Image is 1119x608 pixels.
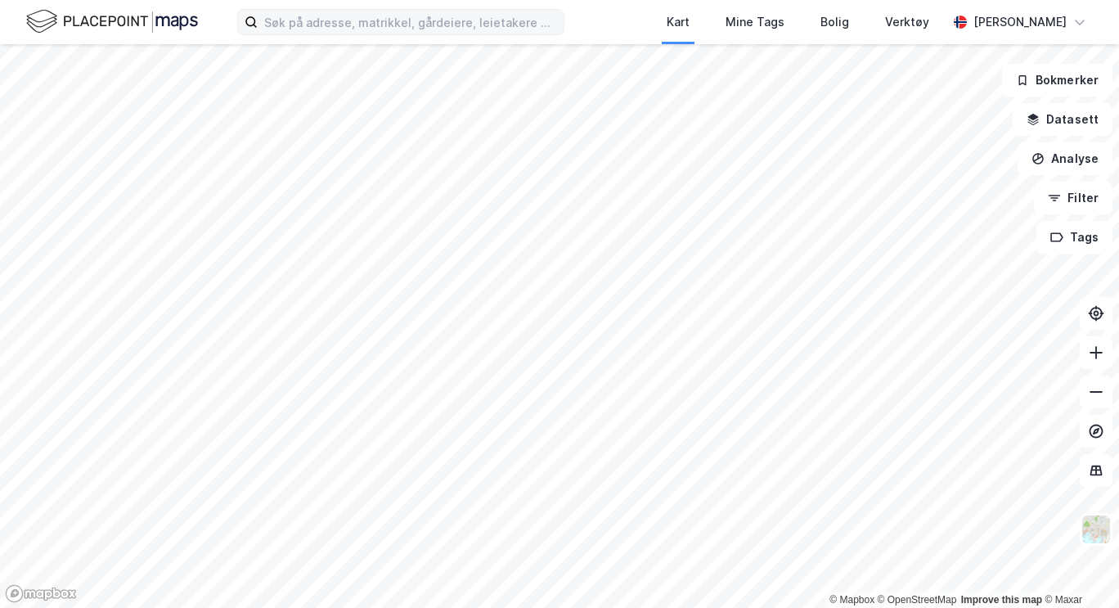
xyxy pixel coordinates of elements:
[5,584,77,603] a: Mapbox homepage
[820,12,849,32] div: Bolig
[1037,529,1119,608] div: Kontrollprogram for chat
[26,7,198,36] img: logo.f888ab2527a4732fd821a326f86c7f29.svg
[258,10,564,34] input: Søk på adresse, matrikkel, gårdeiere, leietakere eller personer
[1002,64,1112,97] button: Bokmerker
[1034,182,1112,214] button: Filter
[726,12,784,32] div: Mine Tags
[1081,514,1112,545] img: Z
[878,594,957,606] a: OpenStreetMap
[1018,142,1112,175] button: Analyse
[1013,103,1112,136] button: Datasett
[667,12,690,32] div: Kart
[1036,221,1112,254] button: Tags
[961,594,1042,606] a: Improve this map
[1037,529,1119,608] iframe: Chat Widget
[829,594,874,606] a: Mapbox
[973,12,1067,32] div: [PERSON_NAME]
[885,12,929,32] div: Verktøy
